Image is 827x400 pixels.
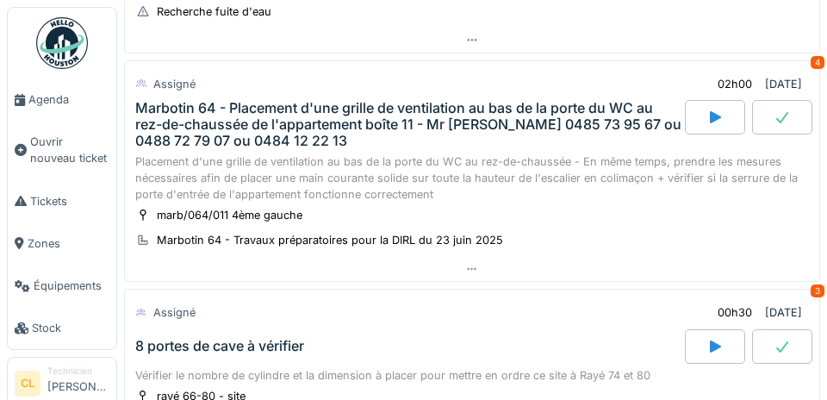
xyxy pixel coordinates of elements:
[135,338,304,354] div: 8 portes de cave à vérifier
[718,304,752,321] div: 00h30
[157,207,302,223] div: marb/064/011 4ème gauche
[135,100,681,150] div: Marbotin 64 - Placement d'une grille de ventilation au bas de la porte du WC au rez-de-chaussée d...
[153,304,196,321] div: Assigné
[157,232,503,248] div: Marbotin 64 - Travaux préparatoires pour la DIRL du 23 juin 2025
[34,278,109,294] span: Équipements
[135,153,809,203] div: Placement d'une grille de ventilation au bas de la porte du WC au rez-de-chaussée - En même temps...
[30,193,109,209] span: Tickets
[157,3,271,20] div: Recherche fuite d'eau
[8,265,116,307] a: Équipements
[30,134,109,166] span: Ouvrir nouveau ticket
[47,365,109,378] div: Technicien
[811,284,824,297] div: 3
[8,121,116,179] a: Ouvrir nouveau ticket
[32,320,109,336] span: Stock
[8,180,116,222] a: Tickets
[811,56,824,69] div: 4
[8,78,116,121] a: Agenda
[135,367,809,384] div: Vérifier le nombre de cylindre et la dimension à placer pour mettre en ordre ce site à Rayé 74 et 80
[765,76,802,92] div: [DATE]
[28,91,109,108] span: Agenda
[718,76,752,92] div: 02h00
[15,371,40,397] li: CL
[765,304,802,321] div: [DATE]
[8,307,116,349] a: Stock
[28,235,109,252] span: Zones
[8,222,116,265] a: Zones
[36,17,88,69] img: Badge_color-CXgf-gQk.svg
[153,76,196,92] div: Assigné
